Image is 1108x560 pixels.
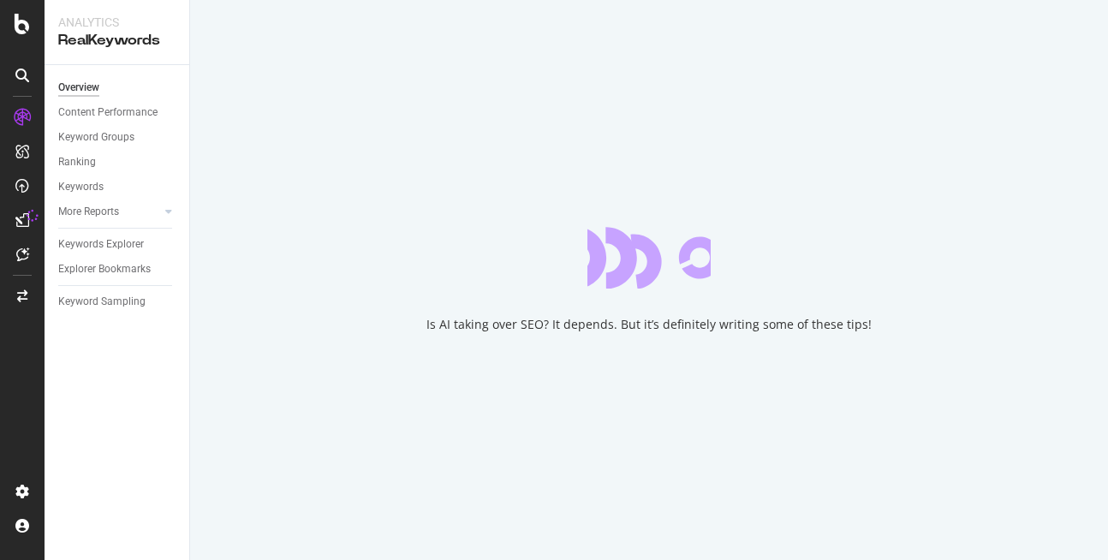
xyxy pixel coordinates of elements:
div: animation [587,227,711,289]
div: Keyword Groups [58,128,134,146]
a: Keyword Groups [58,128,177,146]
a: Keywords [58,178,177,196]
div: Ranking [58,153,96,171]
div: More Reports [58,203,119,221]
div: Analytics [58,14,176,31]
a: Explorer Bookmarks [58,260,177,278]
a: More Reports [58,203,160,221]
div: Is AI taking over SEO? It depends. But it’s definitely writing some of these tips! [426,316,872,333]
a: Keyword Sampling [58,293,177,311]
a: Content Performance [58,104,177,122]
div: Explorer Bookmarks [58,260,151,278]
div: Overview [58,79,99,97]
a: Overview [58,79,177,97]
div: Keywords Explorer [58,235,144,253]
a: Ranking [58,153,177,171]
div: RealKeywords [58,31,176,51]
a: Keywords Explorer [58,235,177,253]
div: Keywords [58,178,104,196]
div: Keyword Sampling [58,293,146,311]
div: Content Performance [58,104,158,122]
